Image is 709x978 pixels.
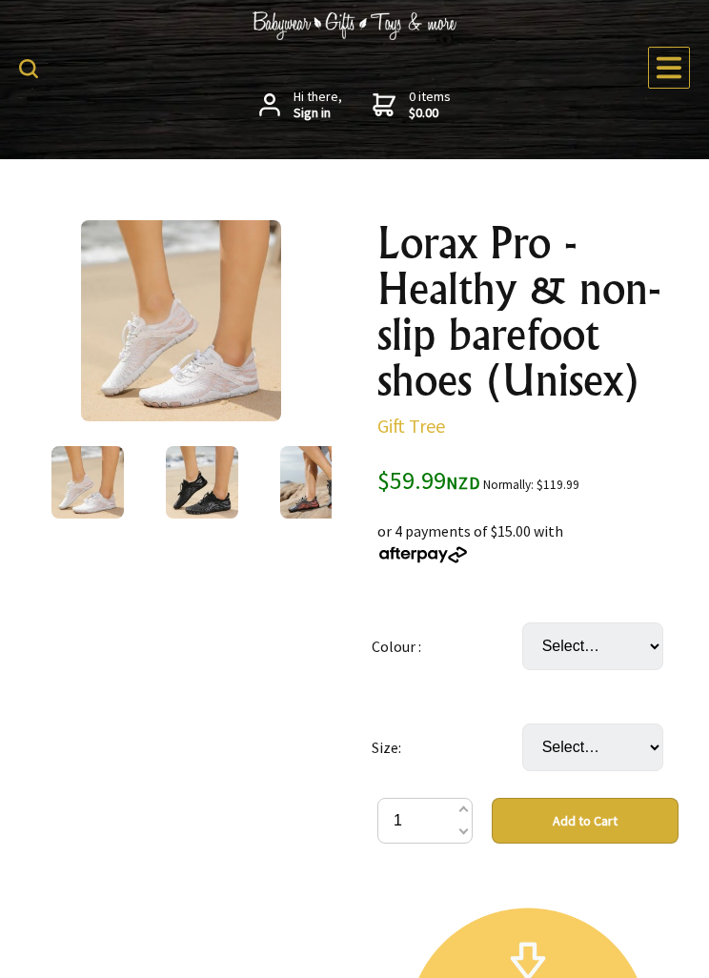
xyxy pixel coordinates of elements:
span: Hi there, [294,89,342,122]
small: Normally: $119.99 [483,477,579,493]
strong: $0.00 [409,105,451,122]
a: Gift Tree [377,414,445,438]
img: Afterpay [377,546,469,563]
img: Lorax Pro - Healthy & non-slip barefoot shoes (Unisex) [166,446,238,519]
a: Hi there,Sign in [259,89,342,122]
a: 0 items$0.00 [373,89,451,122]
td: Size: [372,697,522,798]
td: Colour : [372,596,522,697]
span: NZD [446,472,480,494]
img: Lorax Pro - Healthy & non-slip barefoot shoes (Unisex) [51,446,124,519]
strong: Sign in [294,105,342,122]
span: $59.99 [377,464,480,496]
img: product search [19,59,38,78]
span: 0 items [409,88,451,122]
h1: Lorax Pro - Healthy & non-slip barefoot shoes (Unisex) [377,220,679,403]
img: Babywear - Gifts - Toys & more [212,11,497,40]
div: or 4 payments of $15.00 with [377,497,679,565]
button: Add to Cart [492,798,679,844]
img: Lorax Pro - Healthy & non-slip barefoot shoes (Unisex) [81,220,282,421]
img: Lorax Pro - Healthy & non-slip barefoot shoes (Unisex) [280,446,353,519]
